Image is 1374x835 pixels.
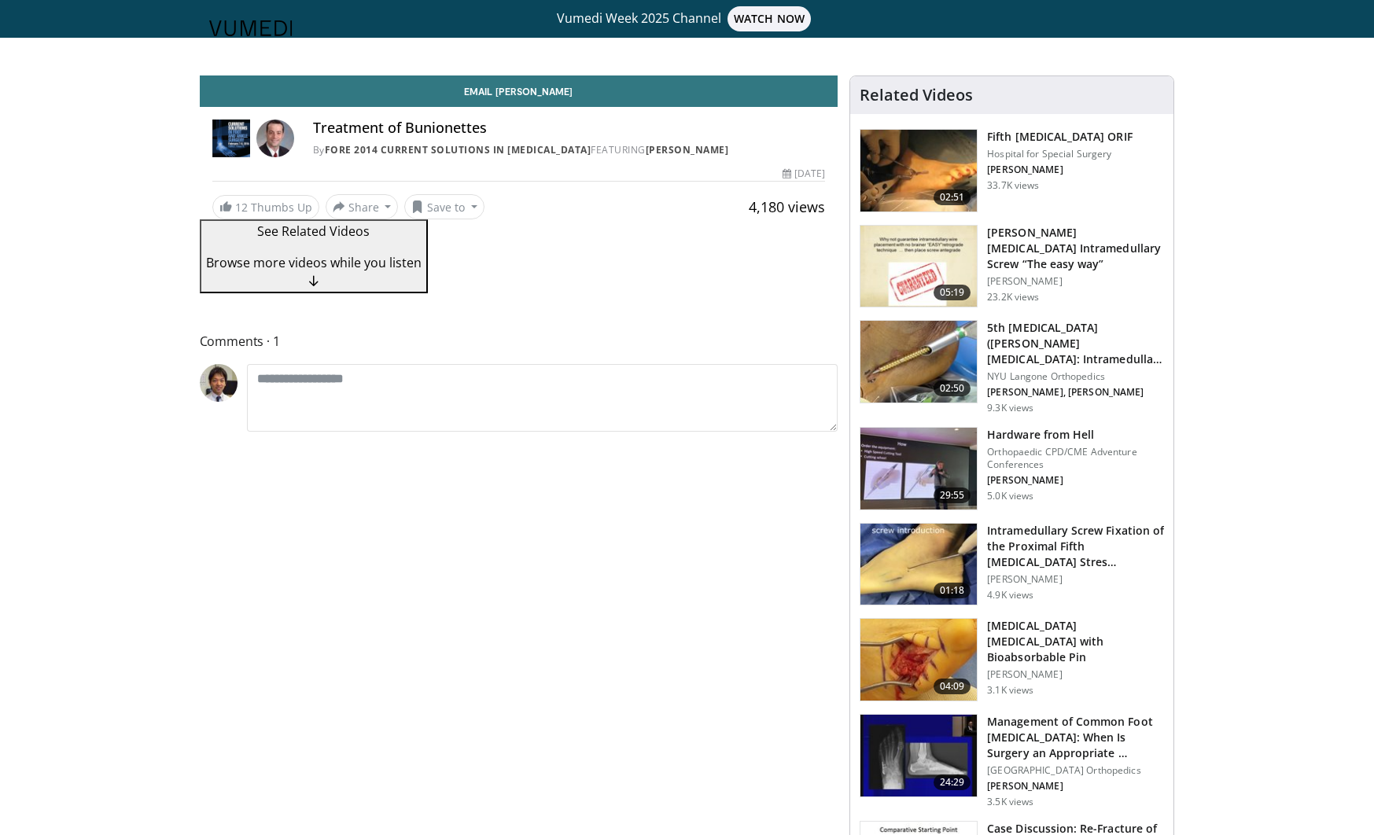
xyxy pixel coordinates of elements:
[404,194,484,219] button: Save to
[860,86,973,105] h4: Related Videos
[987,427,1164,443] h3: Hardware from Hell
[206,222,422,241] p: See Related Videos
[987,668,1164,681] p: [PERSON_NAME]
[860,618,1164,701] a: 04:09 [MEDICAL_DATA] [MEDICAL_DATA] with Bioabsorbable Pin [PERSON_NAME] 3.1K views
[987,148,1133,160] p: Hospital for Special Surgery
[646,143,729,156] a: [PERSON_NAME]
[987,490,1033,502] p: 5.0K views
[313,120,826,137] h4: Treatment of Bunionettes
[934,285,971,300] span: 05:19
[326,194,399,219] button: Share
[987,446,1164,471] p: Orthopaedic CPD/CME Adventure Conferences
[860,523,1164,606] a: 01:18 Intramedullary Screw Fixation of the Proximal Fifth [MEDICAL_DATA] Stres… [PERSON_NAME] 4.9...
[200,364,238,402] img: Avatar
[212,120,250,157] img: FORE 2014 Current Solutions in Foot and Ankle Surgery
[325,143,591,156] a: FORE 2014 Current Solutions in [MEDICAL_DATA]
[860,130,977,212] img: 15e48c35-ecb5-4c80-9a38-3e8c80eafadf.150x105_q85_crop-smart_upscale.jpg
[200,331,838,351] span: Comments 1
[987,386,1164,399] p: Dylan Lowe
[749,197,825,216] span: 4,180 views
[860,619,977,701] img: 9c3c60eb-1f97-4cc1-8bac-016e1351709d.150x105_q85_crop-smart_upscale.jpg
[987,179,1039,192] p: 33.7K views
[987,370,1164,383] p: NYU Langone Orthopedics
[860,714,1164,808] a: 24:29 Management of Common Foot [MEDICAL_DATA]: When Is Surgery an Appropriate … [GEOGRAPHIC_DATA...
[860,715,977,796] img: 04cc40db-62e3-4777-96bd-621423df7a43.150x105_q85_crop-smart_upscale.jpg
[934,583,971,598] span: 01:18
[860,225,1164,308] a: 05:19 [PERSON_NAME][MEDICAL_DATA] Intramedullary Screw “The easy way” [PERSON_NAME] 23.2K views
[934,487,971,503] span: 29:55
[860,226,977,307] img: eWNh-8akTAF2kj8X4xMDoxOjBrO-I4W8_10.150x105_q85_crop-smart_upscale.jpg
[313,143,826,157] div: By FEATURING
[987,225,1164,272] h3: [PERSON_NAME][MEDICAL_DATA] Intramedullary Screw “The easy way”
[987,780,1164,793] p: Kevin White
[200,219,428,293] button: See Related Videos Browse more videos while you listen
[209,20,293,36] img: VuMedi Logo
[987,402,1033,414] p: 9.3K views
[256,120,294,157] img: Avatar
[987,275,1164,288] p: [PERSON_NAME]
[934,189,971,205] span: 02:51
[860,428,977,509] img: 60775afc-ffda-4ab0-8851-c93795a251ec.150x105_q85_crop-smart_upscale.jpg
[206,254,422,271] span: Browse more videos while you listen
[987,573,1164,586] p: [PERSON_NAME]
[987,589,1033,601] p: 4.9K views
[934,774,971,790] span: 24:29
[860,129,1164,212] a: 02:51 Fifth [MEDICAL_DATA] ORIF Hospital for Special Surgery [PERSON_NAME] 33.7K views
[860,427,1164,510] a: 29:55 Hardware from Hell Orthopaedic CPD/CME Adventure Conferences [PERSON_NAME] 5.0K views
[987,129,1133,145] h3: Fifth [MEDICAL_DATA] ORIF
[987,164,1133,176] p: John Kennedy
[987,764,1164,777] p: [GEOGRAPHIC_DATA] Orthopedics
[783,167,825,181] div: [DATE]
[987,523,1164,570] h3: Intramedullary Screw Fixation of the Proximal Fifth Metatarsal Stress Fracture
[235,200,248,215] span: 12
[987,320,1164,367] h3: 5th [MEDICAL_DATA] ([PERSON_NAME][MEDICAL_DATA]: Intramedullary Screw Fixation
[860,321,977,403] img: 96f2ec20-0779-48b5-abe8-9eb97cb09d9c.jpg.150x105_q85_crop-smart_upscale.jpg
[200,75,838,107] a: Email [PERSON_NAME]
[987,474,1164,487] p: Lew Schon
[934,381,971,396] span: 02:50
[934,679,971,694] span: 04:09
[860,524,977,605] img: 47a378f4-b9db-4d83-96c1-a9d0d6d4065f.150x105_q85_crop-smart_upscale.jpg
[987,618,1164,665] h3: [MEDICAL_DATA] [MEDICAL_DATA] with Bioabsorbable Pin
[987,714,1164,761] h3: Management of Common Foot Fractures: When Is Surgery an Appropriate Consideration?
[987,796,1033,808] p: 3.5K views
[987,291,1039,303] p: 23.2K views
[987,684,1033,697] p: 3.1K views
[212,195,319,219] a: 12 Thumbs Up
[860,320,1164,414] a: 02:50 5th [MEDICAL_DATA] ([PERSON_NAME][MEDICAL_DATA]: Intramedullary Screw Fixation NYU Langone ...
